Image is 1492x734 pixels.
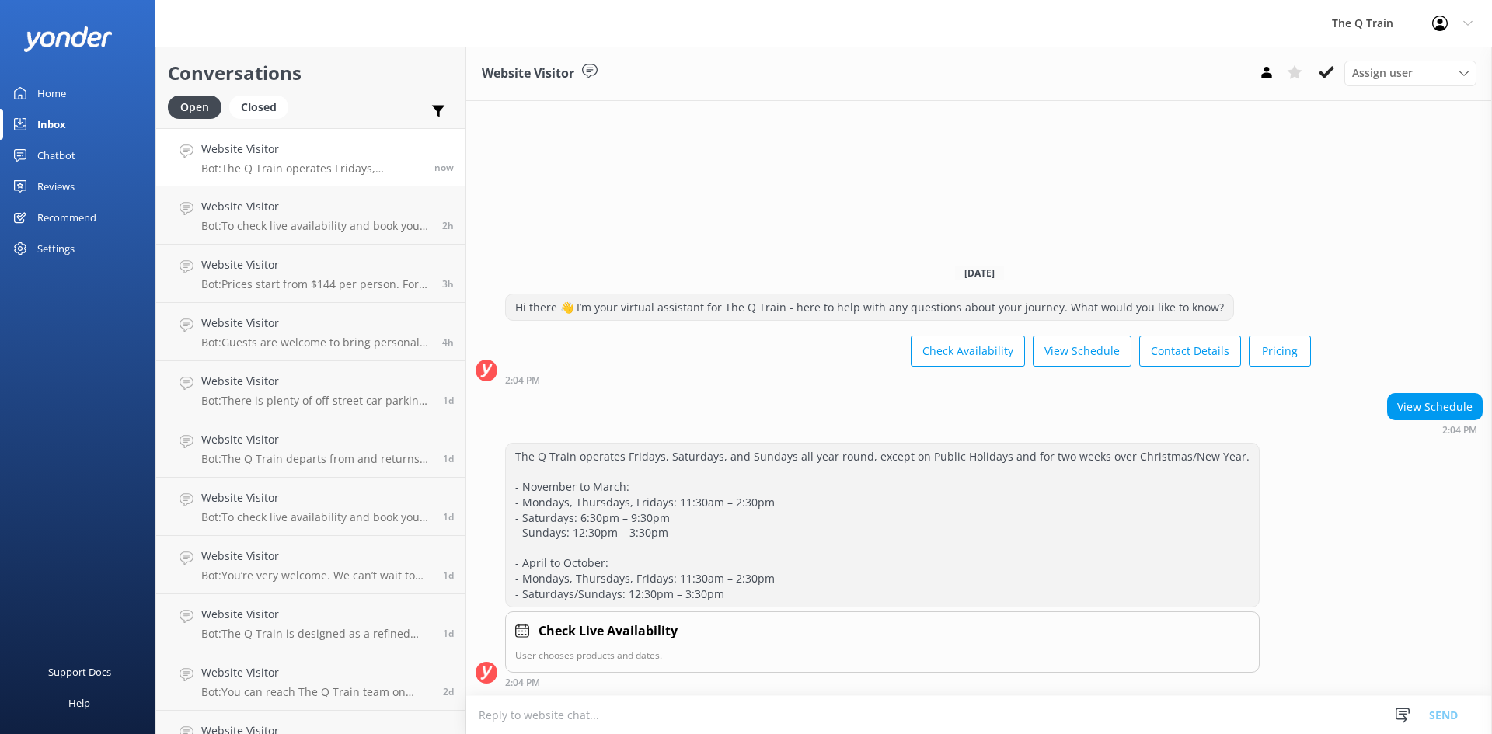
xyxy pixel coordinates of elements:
[201,256,431,273] h4: Website Visitor
[201,569,431,583] p: Bot: You’re very welcome. We can’t wait to have you onboard The Q Train.
[506,294,1233,321] div: Hi there 👋 I’m your virtual assistant for The Q Train - here to help with any questions about you...
[505,677,1260,687] div: Sep 12 2025 02:04pm (UTC +10:00) Australia/Sydney
[229,98,296,115] a: Closed
[201,198,431,215] h4: Website Visitor
[505,678,540,687] strong: 2:04 PM
[168,98,229,115] a: Open
[443,452,454,465] span: Sep 11 2025 10:07am (UTC +10:00) Australia/Sydney
[1442,426,1477,435] strong: 2:04 PM
[201,489,431,506] h4: Website Visitor
[201,394,431,408] p: Bot: There is plenty of off-street car parking at [GEOGRAPHIC_DATA]. The carpark is gravel, and w...
[442,336,454,349] span: Sep 12 2025 09:46am (UTC +10:00) Australia/Sydney
[505,376,540,385] strong: 2:04 PM
[23,26,113,52] img: yonder-white-logo.png
[201,373,431,390] h4: Website Visitor
[1387,424,1483,435] div: Sep 12 2025 02:04pm (UTC +10:00) Australia/Sydney
[1249,336,1311,367] button: Pricing
[201,141,423,158] h4: Website Visitor
[37,140,75,171] div: Chatbot
[911,336,1025,367] button: Check Availability
[201,162,423,176] p: Bot: The Q Train operates Fridays, Saturdays, and Sundays all year round, except on Public Holida...
[201,315,431,332] h4: Website Visitor
[1352,64,1413,82] span: Assign user
[442,277,454,290] span: Sep 12 2025 10:55am (UTC +10:00) Australia/Sydney
[156,536,465,594] a: Website VisitorBot:You’re very welcome. We can’t wait to have you onboard The Q Train.1d
[482,64,574,84] h3: Website Visitor
[229,96,288,119] div: Closed
[201,548,431,565] h4: Website Visitor
[37,233,75,264] div: Settings
[201,452,431,466] p: Bot: The Q Train departs from and returns to [GEOGRAPHIC_DATA], [GEOGRAPHIC_DATA][PERSON_NAME][GE...
[442,219,454,232] span: Sep 12 2025 11:43am (UTC +10:00) Australia/Sydney
[156,303,465,361] a: Website VisitorBot:Guests are welcome to bring personal effects, including cameras, onto The Q Tr...
[1139,336,1241,367] button: Contact Details
[434,161,454,174] span: Sep 12 2025 02:04pm (UTC +10:00) Australia/Sydney
[506,444,1259,607] div: The Q Train operates Fridays, Saturdays, and Sundays all year round, except on Public Holidays an...
[37,109,66,140] div: Inbox
[156,186,465,245] a: Website VisitorBot:To check live availability and book your experience, please click [URL][DOMAIN...
[201,685,431,699] p: Bot: You can reach The Q Train team on [PHONE_NUMBER] or email [EMAIL_ADDRESS][DOMAIN_NAME]. For ...
[201,431,431,448] h4: Website Visitor
[539,621,678,642] h4: Check Live Availability
[168,96,221,119] div: Open
[201,336,431,350] p: Bot: Guests are welcome to bring personal effects, including cameras, onto The Q Train at their o...
[201,627,431,641] p: Bot: The Q Train is designed as a refined dining experience, but there is no specific dress code ...
[201,219,431,233] p: Bot: To check live availability and book your experience, please click [URL][DOMAIN_NAME].
[443,394,454,407] span: Sep 11 2025 12:39pm (UTC +10:00) Australia/Sydney
[156,594,465,652] a: Website VisitorBot:The Q Train is designed as a refined dining experience, but there is no specif...
[156,128,465,186] a: Website VisitorBot:The Q Train operates Fridays, Saturdays, and Sundays all year round, except on...
[37,202,96,233] div: Recommend
[443,569,454,582] span: Sep 11 2025 08:42am (UTC +10:00) Australia/Sydney
[443,510,454,524] span: Sep 11 2025 08:55am (UTC +10:00) Australia/Sydney
[168,58,454,88] h2: Conversations
[1388,394,1482,420] div: View Schedule
[156,361,465,419] a: Website VisitorBot:There is plenty of off-street car parking at [GEOGRAPHIC_DATA]. The carpark is...
[443,685,454,698] span: Sep 10 2025 11:56am (UTC +10:00) Australia/Sydney
[1033,336,1131,367] button: View Schedule
[156,652,465,711] a: Website VisitorBot:You can reach The Q Train team on [PHONE_NUMBER] or email [EMAIL_ADDRESS][DOMA...
[48,656,111,687] div: Support Docs
[505,374,1311,385] div: Sep 12 2025 02:04pm (UTC +10:00) Australia/Sydney
[201,606,431,623] h4: Website Visitor
[156,245,465,303] a: Website VisitorBot:Prices start from $144 per person. For more details on current pricing and inc...
[443,627,454,640] span: Sep 10 2025 02:36pm (UTC +10:00) Australia/Sydney
[201,277,431,291] p: Bot: Prices start from $144 per person. For more details on current pricing and inclusions, pleas...
[201,664,431,681] h4: Website Visitor
[68,687,90,718] div: Help
[37,171,75,202] div: Reviews
[37,78,66,109] div: Home
[156,419,465,478] a: Website VisitorBot:The Q Train departs from and returns to [GEOGRAPHIC_DATA], [GEOGRAPHIC_DATA][P...
[515,648,1250,663] p: User chooses products and dates.
[1344,61,1476,85] div: Assign User
[156,478,465,536] a: Website VisitorBot:To check live availability and book your experience, please visit [URL][DOMAIN...
[201,510,431,524] p: Bot: To check live availability and book your experience, please visit [URL][DOMAIN_NAME].
[955,266,1004,280] span: [DATE]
